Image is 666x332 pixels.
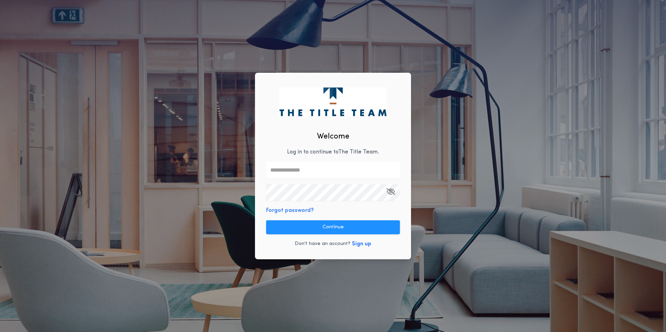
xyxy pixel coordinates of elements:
[295,240,350,247] p: Don't have an account?
[317,131,349,142] h2: Welcome
[287,148,379,156] p: Log in to continue to The Title Team .
[352,240,371,248] button: Sign up
[266,206,314,215] button: Forgot password?
[279,87,386,116] img: logo
[266,220,400,234] button: Continue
